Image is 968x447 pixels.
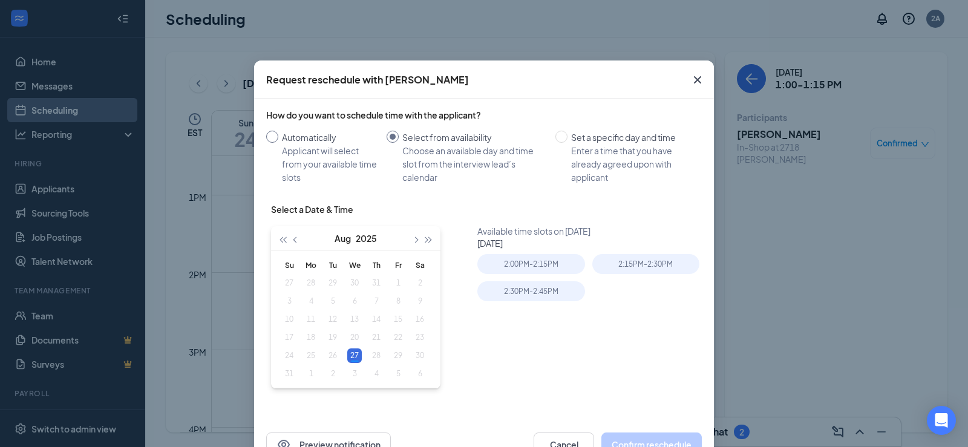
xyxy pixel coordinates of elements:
div: 2:00PM - 2:15PM [477,254,584,274]
div: Applicant will select from your available time slots [282,144,377,184]
svg: Cross [690,73,705,87]
div: Set a specific day and time [571,131,692,144]
div: Automatically [282,131,377,144]
td: 2025-08-27 [344,347,365,365]
div: [DATE] [477,237,707,249]
th: Su [278,256,300,274]
th: Th [365,256,387,274]
div: Request reschedule with [PERSON_NAME] [266,73,469,86]
div: 2:30PM - 2:45PM [477,281,584,301]
th: Mo [300,256,322,274]
th: Fr [387,256,409,274]
button: Aug [335,226,351,250]
div: How do you want to schedule time with the applicant? [266,109,702,121]
div: 2:15PM - 2:30PM [592,254,699,274]
div: Open Intercom Messenger [927,406,956,435]
button: Close [681,60,714,99]
div: Choose an available day and time slot from the interview lead’s calendar [402,144,546,184]
th: We [344,256,365,274]
th: Tu [322,256,344,274]
button: 2025 [356,226,377,250]
div: Available time slots on [DATE] [477,225,707,237]
th: Sa [409,256,431,274]
div: Select from availability [402,131,546,144]
div: Enter a time that you have already agreed upon with applicant [571,144,692,184]
div: Select a Date & Time [271,203,353,215]
div: 27 [347,348,362,363]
